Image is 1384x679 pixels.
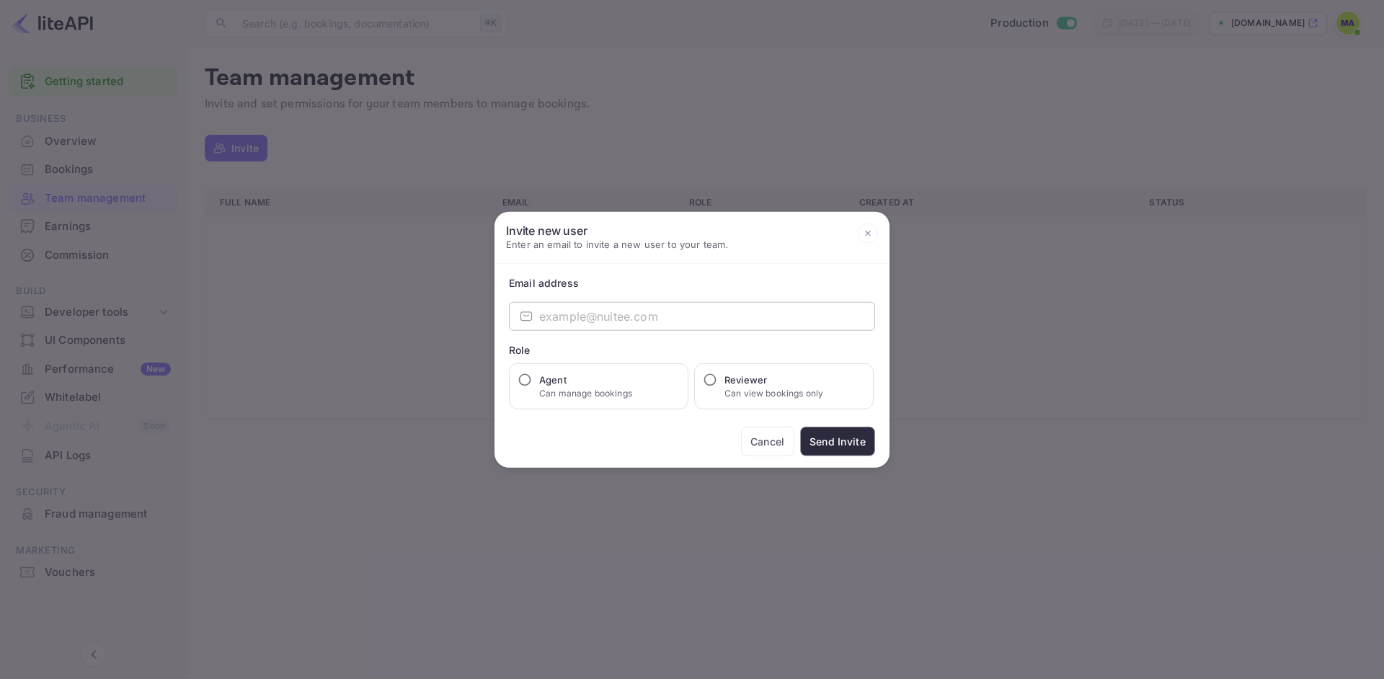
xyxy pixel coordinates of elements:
[539,387,632,400] p: Can manage bookings
[800,427,875,456] button: Send Invite
[509,342,875,358] div: Role
[741,427,794,456] button: Cancel
[724,373,823,387] h6: Reviewer
[509,275,875,290] div: Email address
[724,387,823,400] p: Can view bookings only
[539,302,875,331] input: example@nuitee.com
[506,223,728,237] h6: Invite new user
[539,373,632,387] h6: Agent
[506,237,728,252] p: Enter an email to invite a new user to your team.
